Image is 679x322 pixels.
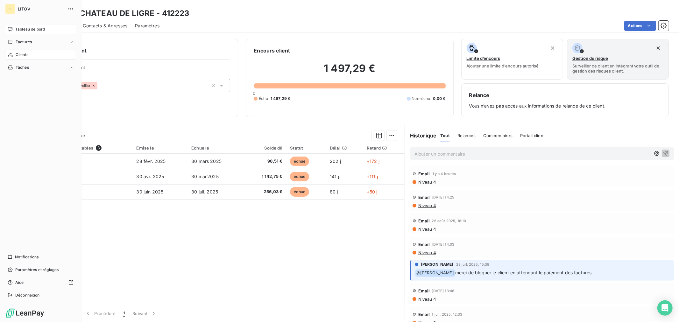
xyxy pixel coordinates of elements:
span: Surveiller ce client en intégrant votre outil de gestion des risques client. [572,63,663,73]
button: 1 [119,307,129,320]
span: échue [290,172,309,181]
span: 26 août 2025, 16:10 [432,219,466,223]
span: Notifications [15,254,39,260]
div: Statut [290,145,322,150]
div: Émise le [137,145,184,150]
span: 28 févr. 2025 [137,158,166,164]
span: Gestion du risque [572,56,608,61]
span: 1 497,29 € [271,96,291,101]
span: Niveau 4 [418,250,436,255]
span: +50 j [367,189,378,194]
div: Échue le [191,145,240,150]
button: Actions [624,21,656,31]
span: [DATE] 13:46 [432,289,455,293]
span: Relances [457,133,476,138]
span: Échu [259,96,268,101]
div: Délai [330,145,359,150]
span: 0,00 € [433,96,446,101]
span: Ajouter une limite d’encours autorisé [467,63,539,68]
span: Limite d’encours [467,56,500,61]
span: 80 j [330,189,338,194]
span: +172 j [367,158,379,164]
h6: Relance [469,91,661,99]
span: 202 j [330,158,341,164]
span: 3 [96,145,102,151]
span: Déconnexion [15,292,40,298]
span: +111 j [367,174,378,179]
span: 141 j [330,174,339,179]
span: 28 juil. 2025, 15:38 [456,262,490,266]
span: Email [418,288,430,293]
button: Gestion du risqueSurveiller ce client en intégrant votre outil de gestion des risques client. [567,39,669,80]
div: Open Intercom Messenger [657,300,673,316]
span: Commentaires [483,133,513,138]
span: 1 142,75 € [248,173,282,180]
span: Contacts & Adresses [83,23,127,29]
span: Factures [16,39,32,45]
div: Pièces comptables [53,145,129,151]
span: Non-échu [412,96,430,101]
span: 1 [123,310,125,317]
div: Retard [367,145,401,150]
span: @ [PERSON_NAME] [415,269,455,277]
div: Vous n’avez pas accès aux informations de relance de ce client. [469,91,661,109]
img: Logo LeanPay [5,308,45,318]
span: Niveau 4 [418,227,436,232]
span: Email [418,218,430,223]
span: merci de bloquer le client en attendant le paiement des factures [455,270,592,275]
span: Email [418,312,430,317]
span: Paramètres [135,23,159,29]
button: Précédent [81,307,119,320]
span: 30 avr. 2025 [137,174,164,179]
button: Suivant [129,307,161,320]
span: Tout [440,133,450,138]
span: 30 juil. 2025 [191,189,218,194]
span: [DATE] 14:03 [432,242,455,246]
span: 0 [253,91,255,96]
h6: Historique [405,132,437,139]
span: Clients [16,52,28,58]
span: LITOV [18,6,64,11]
span: échue [290,187,309,197]
span: il y a 4 heures [432,172,456,176]
span: échue [290,157,309,166]
a: Aide [5,277,76,288]
span: Email [418,195,430,200]
div: LI [5,4,15,14]
span: [PERSON_NAME] [421,262,454,267]
span: 30 mai 2025 [191,174,219,179]
span: 98,51 € [248,158,282,164]
span: 1 juil. 2025, 12:33 [432,312,463,316]
span: Portail client [520,133,545,138]
span: Tâches [16,65,29,70]
h3: SCEA CHATEAU DE LIGRE - 412223 [56,8,190,19]
div: Solde dû [248,145,282,150]
span: Email [418,171,430,176]
span: Propriétés Client [51,65,230,74]
button: Limite d’encoursAjouter une limite d’encours autorisé [461,39,563,80]
span: Niveau 4 [418,297,436,302]
span: Aide [15,280,24,285]
span: 30 mars 2025 [191,158,222,164]
h6: Encours client [254,47,290,54]
h2: 1 497,29 € [254,62,445,81]
span: Niveau 4 [418,179,436,185]
span: 256,03 € [248,189,282,195]
span: 30 juin 2025 [137,189,164,194]
span: Tableau de bord [15,26,45,32]
input: Ajouter une valeur [97,83,103,88]
span: Paramètres et réglages [15,267,59,273]
h6: Informations client [39,47,230,54]
span: Email [418,242,430,247]
span: [DATE] 14:25 [432,195,455,199]
span: Niveau 4 [418,203,436,208]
